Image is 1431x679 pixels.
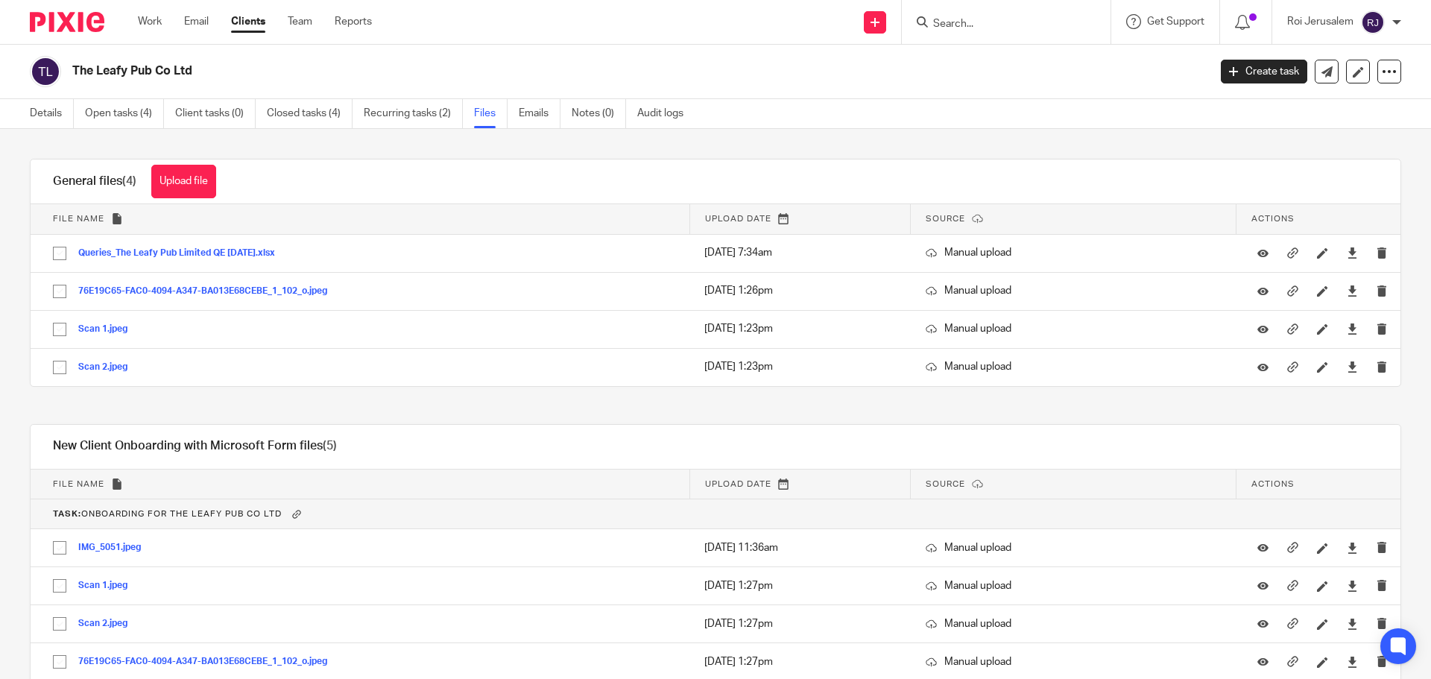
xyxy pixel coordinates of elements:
p: Manual upload [926,321,1222,336]
button: Scan 2.jpeg [78,619,139,629]
p: [DATE] 1:26pm [704,283,895,298]
input: Select [45,648,74,676]
p: Manual upload [926,654,1222,669]
p: Manual upload [926,616,1222,631]
img: svg%3E [1361,10,1385,34]
img: Pixie [30,12,104,32]
input: Select [45,572,74,600]
input: Search [932,18,1066,31]
button: 76E19C65-FAC0-4094-A347-BA013E68CEBE_1_102_o.jpeg [78,286,338,297]
a: Notes (0) [572,99,626,128]
a: Download [1347,540,1358,555]
a: Clients [231,14,265,29]
span: File name [53,480,104,488]
a: Download [1347,654,1358,669]
a: Recurring tasks (2) [364,99,463,128]
span: Source [926,215,965,223]
button: Scan 2.jpeg [78,362,139,373]
span: Actions [1251,215,1295,223]
p: [DATE] 7:34am [704,245,895,260]
a: Download [1347,321,1358,336]
p: Roi Jerusalem [1287,14,1353,29]
a: Team [288,14,312,29]
p: [DATE] 1:23pm [704,321,895,336]
a: Details [30,99,74,128]
span: Onboarding for The Leafy Pub Co Ltd [53,510,282,518]
input: Select [45,277,74,306]
button: Scan 1.jpeg [78,581,139,591]
input: Select [45,315,74,344]
span: (5) [323,440,337,452]
h2: The Leafy Pub Co Ltd [72,63,973,79]
span: Get Support [1147,16,1204,27]
a: Work [138,14,162,29]
input: Select [45,610,74,638]
input: Select [45,353,74,382]
span: Actions [1251,480,1295,488]
h1: General files [53,174,136,189]
a: Download [1347,245,1358,260]
a: Download [1347,616,1358,631]
p: [DATE] 1:23pm [704,359,895,374]
p: Manual upload [926,283,1222,298]
p: Manual upload [926,540,1222,555]
button: Upload file [151,165,216,198]
img: svg%3E [30,56,61,87]
b: Task: [53,510,81,518]
h1: New Client Onboarding with Microsoft Form files [53,438,337,454]
a: Download [1347,283,1358,298]
button: Queries_The Leafy Pub Limited QE [DATE].xlsx [78,248,286,259]
p: Manual upload [926,578,1222,593]
a: Closed tasks (4) [267,99,353,128]
a: Client tasks (0) [175,99,256,128]
a: Download [1347,578,1358,593]
button: 76E19C65-FAC0-4094-A347-BA013E68CEBE_1_102_o.jpeg [78,657,338,667]
p: Manual upload [926,245,1222,260]
span: File name [53,215,104,223]
a: Reports [335,14,372,29]
input: Select [45,239,74,268]
a: Create task [1221,60,1307,83]
p: [DATE] 1:27pm [704,654,895,669]
p: [DATE] 1:27pm [704,616,895,631]
input: Select [45,534,74,562]
button: Scan 1.jpeg [78,324,139,335]
a: Email [184,14,209,29]
button: IMG_5051.jpeg [78,543,152,553]
a: Emails [519,99,560,128]
span: Source [926,480,965,488]
a: Files [474,99,508,128]
span: Upload date [705,215,771,223]
span: Upload date [705,480,771,488]
p: Manual upload [926,359,1222,374]
a: Download [1347,359,1358,374]
p: [DATE] 11:36am [704,540,895,555]
p: [DATE] 1:27pm [704,578,895,593]
a: Audit logs [637,99,695,128]
a: Open tasks (4) [85,99,164,128]
span: (4) [122,175,136,187]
